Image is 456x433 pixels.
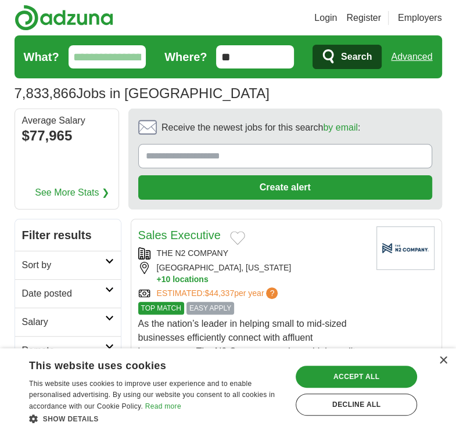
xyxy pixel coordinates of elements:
span: + [157,274,161,285]
button: Search [313,45,382,69]
div: [GEOGRAPHIC_DATA], [US_STATE] [138,262,367,285]
a: by email [323,122,358,132]
a: Read more, opens a new window [145,402,181,410]
span: As the nation’s leader in helping small to mid-sized businesses efficiently connect with affluent... [138,319,366,398]
h2: Remote [22,344,105,358]
h2: Sort by [22,258,105,272]
span: Search [341,45,372,68]
a: Remote [15,336,121,365]
div: This website uses cookies [29,355,255,373]
div: Decline all [296,394,417,416]
span: 7,833,866 [15,83,77,104]
span: This website uses cookies to improve user experience and to enable personalised advertising. By u... [29,380,275,411]
span: $44,337 [204,288,234,298]
div: THE N2 COMPANY [138,247,367,259]
div: $77,965 [22,125,112,146]
h2: Filter results [15,219,121,251]
span: Receive the newest jobs for this search : [161,121,360,135]
span: ? [266,287,278,299]
span: EASY APPLY [186,302,234,315]
div: Close [439,356,447,365]
span: Show details [43,415,99,423]
div: Accept all [296,366,417,388]
label: Where? [164,48,207,66]
span: TOP MATCH [138,302,184,315]
a: Employers [398,11,442,25]
a: Register [346,11,381,25]
h1: Jobs in [GEOGRAPHIC_DATA] [15,85,270,101]
button: Create alert [138,175,432,200]
div: Average Salary [22,116,112,125]
a: Advanced [391,45,432,68]
a: Salary [15,308,121,336]
a: Sort by [15,251,121,279]
a: Login [314,11,337,25]
a: Sales Executive [138,229,221,241]
h2: Date posted [22,287,105,301]
a: See More Stats ❯ [35,186,109,200]
button: +10 locations [157,274,367,285]
a: Date posted [15,279,121,308]
a: ESTIMATED:$44,337per year? [157,287,281,300]
button: Add to favorite jobs [230,231,245,245]
label: What? [24,48,59,66]
h2: Salary [22,315,105,329]
div: Show details [29,413,284,424]
img: Company logo [376,226,435,270]
img: Adzuna logo [15,5,113,31]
